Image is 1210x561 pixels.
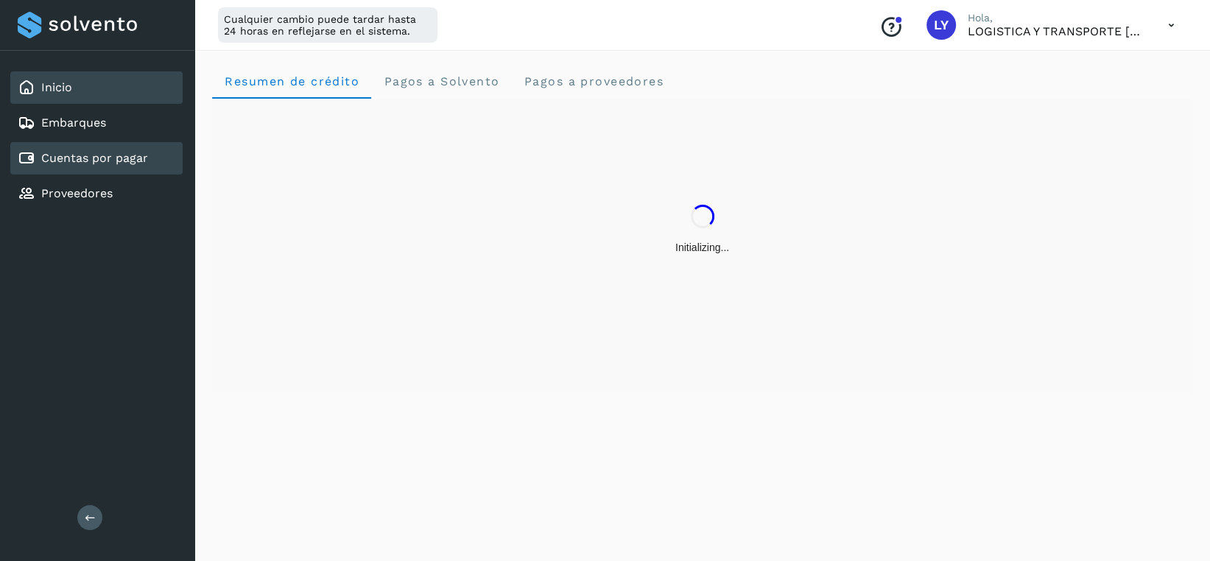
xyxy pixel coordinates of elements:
[968,12,1144,24] p: Hola,
[41,80,72,94] a: Inicio
[224,74,359,88] span: Resumen de crédito
[968,24,1144,38] p: LOGISTICA Y TRANSPORTE PORTCAR
[41,116,106,130] a: Embarques
[10,142,183,174] div: Cuentas por pagar
[41,151,148,165] a: Cuentas por pagar
[41,186,113,200] a: Proveedores
[523,74,664,88] span: Pagos a proveedores
[383,74,499,88] span: Pagos a Solvento
[10,71,183,104] div: Inicio
[218,7,437,43] div: Cualquier cambio puede tardar hasta 24 horas en reflejarse en el sistema.
[10,177,183,210] div: Proveedores
[10,107,183,139] div: Embarques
